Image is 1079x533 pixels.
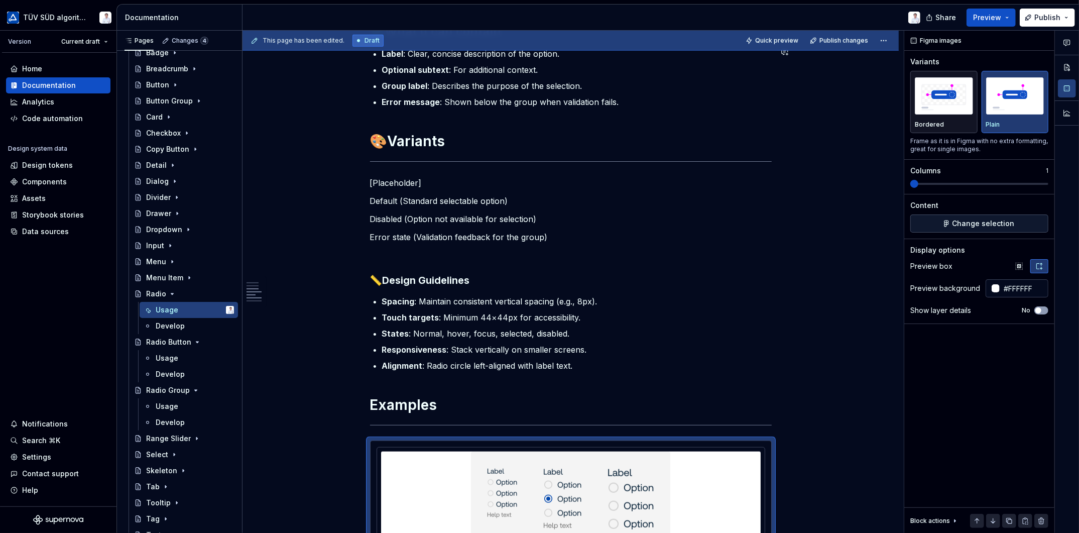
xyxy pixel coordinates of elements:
img: placeholder [986,77,1044,114]
button: Help [6,482,110,498]
div: Usage [156,353,178,363]
p: [Placeholder] [370,177,772,189]
div: Block actions [910,514,959,528]
strong: Error message [382,97,440,107]
div: Develop [156,321,185,331]
a: Usage [140,350,238,366]
span: Publish changes [819,37,868,45]
div: Frame as it is in Figma with no extra formatting, great for single images. [910,137,1048,153]
div: Analytics [22,97,54,107]
div: Button Group [146,96,193,106]
p: : Normal, hover, focus, selected, disabled. [382,328,772,340]
a: Code automation [6,111,110,127]
input: Auto [1000,279,1048,297]
div: Help [22,485,38,495]
div: Radio Group [146,385,190,395]
div: Design system data [8,145,67,153]
a: Usage [140,398,238,414]
a: Tab [130,479,238,495]
span: Publish [1034,13,1060,23]
span: Draft [365,37,380,45]
a: Select [130,447,238,463]
a: Button [130,77,238,93]
span: 4 [200,37,208,45]
svg: Supernova Logo [33,515,83,525]
a: Documentation [6,77,110,93]
div: Detail [146,160,167,170]
div: Card [146,112,163,122]
span: Share [935,13,956,23]
a: Develop [140,318,238,334]
div: Show layer details [910,305,971,315]
div: Dialog [146,176,169,186]
div: Home [22,64,42,74]
div: Input [146,241,164,251]
div: Tooltip [146,498,171,508]
div: Assets [22,193,46,203]
div: Display options [910,245,965,255]
p: : For additional context. [382,64,772,76]
div: Checkbox [146,128,181,138]
button: Preview [967,9,1016,27]
button: Change selection [910,215,1048,233]
a: Tag [130,511,238,527]
div: Skeleton [146,466,177,476]
div: Tag [146,514,160,524]
a: Radio Button [130,334,238,350]
p: 1 [1046,167,1048,175]
div: Preview box [910,261,952,271]
button: placeholderBordered [910,71,978,133]
div: Design tokens [22,160,73,170]
a: Home [6,61,110,77]
p: : Describes the purpose of the selection. [382,80,772,92]
div: Range Slider [146,434,191,444]
img: b580ff83-5aa9-44e3-bf1e-f2d94e587a2d.png [7,12,19,24]
img: Christian Heydt [226,306,234,314]
a: Develop [140,366,238,382]
span: This page has been edited. [263,37,344,45]
a: Develop [140,414,238,431]
p: : Clear, concise description of the option. [382,48,772,60]
img: placeholder [915,77,973,114]
a: Design tokens [6,157,110,173]
span: Current draft [61,38,100,46]
p: : Shown below the group when validation fails. [382,96,772,108]
div: TÜV SÜD algorithm [23,13,87,23]
div: Select [146,450,168,460]
div: Pages [125,37,154,45]
a: Drawer [130,205,238,222]
h1: Examples [370,396,772,414]
label: No [1022,306,1030,314]
strong: Label [382,49,404,59]
a: Skeleton [130,463,238,479]
a: Storybook stories [6,207,110,223]
div: Code automation [22,114,83,124]
a: Radio [130,286,238,302]
div: Breadcrumb [146,64,188,74]
button: Current draft [57,35,112,49]
p: Error state (Validation feedback for the group) [370,231,772,243]
strong: Touch targets [382,312,439,323]
strong: Spacing [382,296,415,306]
p: : Minimum 44×44px for accessibility. [382,311,772,324]
p: : Stack vertically on smaller screens. [382,344,772,356]
div: Version [8,38,31,46]
strong: Design Guidelines [383,274,470,286]
div: Changes [172,37,208,45]
h1: 🎨 [370,132,772,150]
div: Usage [156,401,178,411]
h3: 📏 [370,273,772,287]
div: Documentation [22,80,76,90]
a: Detail [130,157,238,173]
div: Data sources [22,227,69,237]
div: Menu Item [146,273,183,283]
div: Develop [156,417,185,428]
a: Menu [130,254,238,270]
a: Card [130,109,238,125]
p: : Radio circle left-aligned with label text. [382,360,772,372]
p: Default (Standard selectable option) [370,195,772,207]
a: Divider [130,189,238,205]
strong: Optional subtext [382,65,449,75]
p: Bordered [915,121,944,129]
a: Badge [130,45,238,61]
